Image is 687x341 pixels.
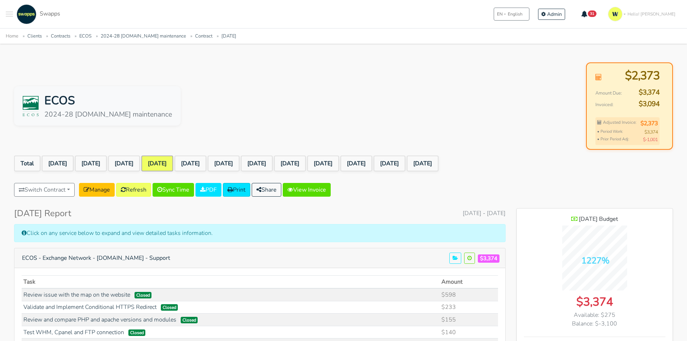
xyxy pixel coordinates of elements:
[627,129,658,136] span: $3,374
[597,136,629,143] span: • Prior Period Adj:
[440,288,498,301] td: $598
[617,99,660,109] span: $3,094
[17,251,175,265] button: ECOS - Exchange Network - [DOMAIN_NAME] - Support
[597,119,637,128] span: Adjusted Invoice:
[116,183,151,197] a: Refresh
[23,316,176,324] a: Review and compare PHP and apache versions and modules
[494,8,529,21] button: ENEnglish
[208,156,239,171] a: [DATE]
[75,156,107,171] a: [DATE]
[223,183,250,197] a: Print
[608,7,622,21] img: isotipo-3-3e143c57.png
[307,156,339,171] a: [DATE]
[579,215,618,223] span: [DATE] Budget
[153,183,194,197] a: Sync Time
[283,183,331,197] a: View Invoice
[221,33,236,39] a: [DATE]
[15,4,60,24] a: Swapps
[508,11,523,17] span: English
[108,156,140,171] a: [DATE]
[463,209,506,218] span: [DATE] - [DATE]
[17,4,36,24] img: swapps-linkedin-v2.jpg
[440,326,498,338] td: $140
[633,136,658,143] span: $-1,001
[597,129,623,136] span: • Period Work:
[478,254,499,263] span: $3,374
[51,33,70,39] a: Contracts
[241,156,273,171] a: [DATE]
[40,10,60,18] span: Swapps
[22,276,440,288] th: Task
[175,156,206,171] a: [DATE]
[605,4,681,24] a: Hello! [PERSON_NAME]
[27,33,42,39] a: Clients
[547,11,562,18] span: Admin
[588,10,596,17] span: 31
[538,9,565,20] a: Admin
[135,292,152,298] span: Closed
[42,156,74,171] a: [DATE]
[524,311,665,319] div: Available: $275
[14,208,71,219] h4: [DATE] Report
[640,119,658,128] span: $2,373
[79,33,92,39] a: ECOS
[440,276,498,288] th: Amount
[14,183,75,197] button: Switch Contract
[23,291,130,299] a: Review issue with the map on the website
[14,156,40,171] a: Total
[524,319,665,328] div: Balance: $-3,100
[252,183,281,197] button: Share
[627,11,675,17] span: Hello! [PERSON_NAME]
[79,183,115,197] a: Manage
[6,33,18,39] a: Home
[195,183,221,197] a: PDF
[6,4,13,24] button: Toggle navigation menu
[23,328,124,336] a: Test WHM, Cpanel and FTP connection
[340,156,372,171] a: [DATE]
[274,156,306,171] a: [DATE]
[128,329,146,336] span: Closed
[577,8,602,20] button: 31
[440,301,498,314] td: $233
[606,67,660,84] span: $2,373
[101,33,186,39] a: 2024-28 [DOMAIN_NAME] maintenance
[14,224,506,242] div: Click on any service below to expand and view detailed tasks information.
[161,304,178,311] span: Closed
[23,303,157,311] a: Validate and Implement Conditional HTTPS Redirect
[44,92,172,109] div: ECOS
[626,87,660,98] span: $3,374
[407,156,439,171] a: [DATE]
[181,317,198,323] span: Closed
[44,109,172,120] div: 2024-28 [DOMAIN_NAME] maintenance
[374,156,405,171] a: [DATE]
[440,314,498,326] td: $155
[141,156,173,171] a: [DATE]
[595,101,613,108] span: Invoiced:
[524,293,665,311] div: $3,374
[595,90,622,97] span: Amount Due:
[195,33,212,39] a: Contract
[23,96,39,116] img: ECOS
